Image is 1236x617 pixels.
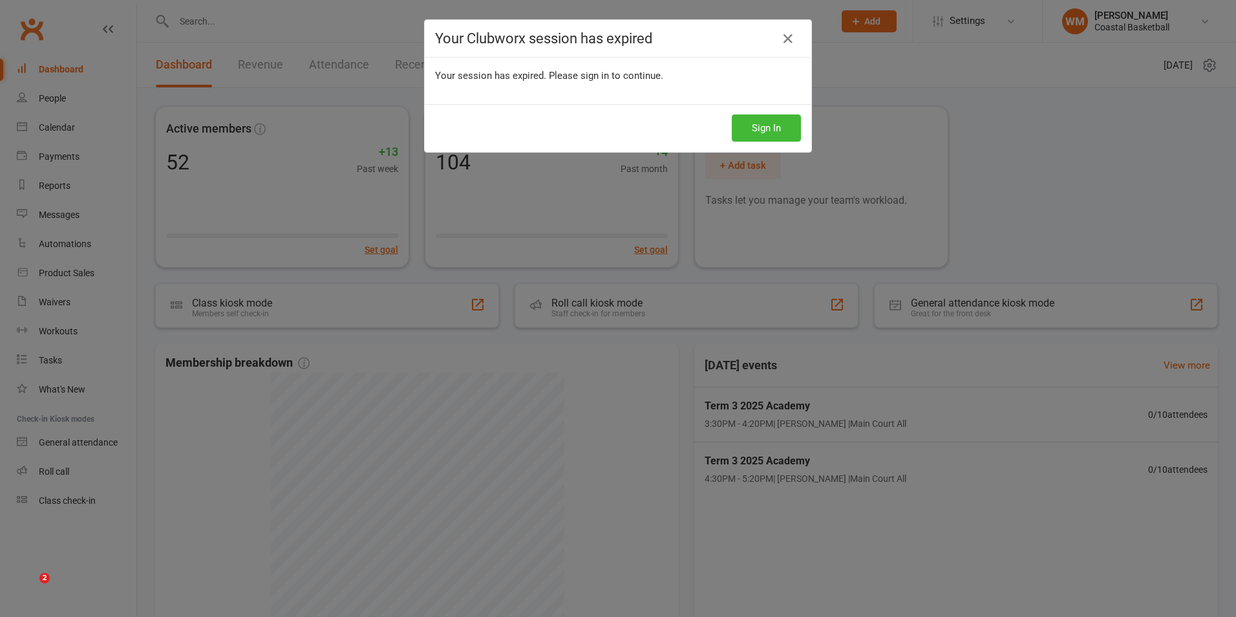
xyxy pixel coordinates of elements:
span: 2 [39,573,50,583]
button: Sign In [732,114,801,142]
span: Your session has expired. Please sign in to continue. [435,70,663,81]
iframe: Intercom live chat [13,573,44,604]
a: Close [778,28,798,49]
h4: Your Clubworx session has expired [435,30,801,47]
